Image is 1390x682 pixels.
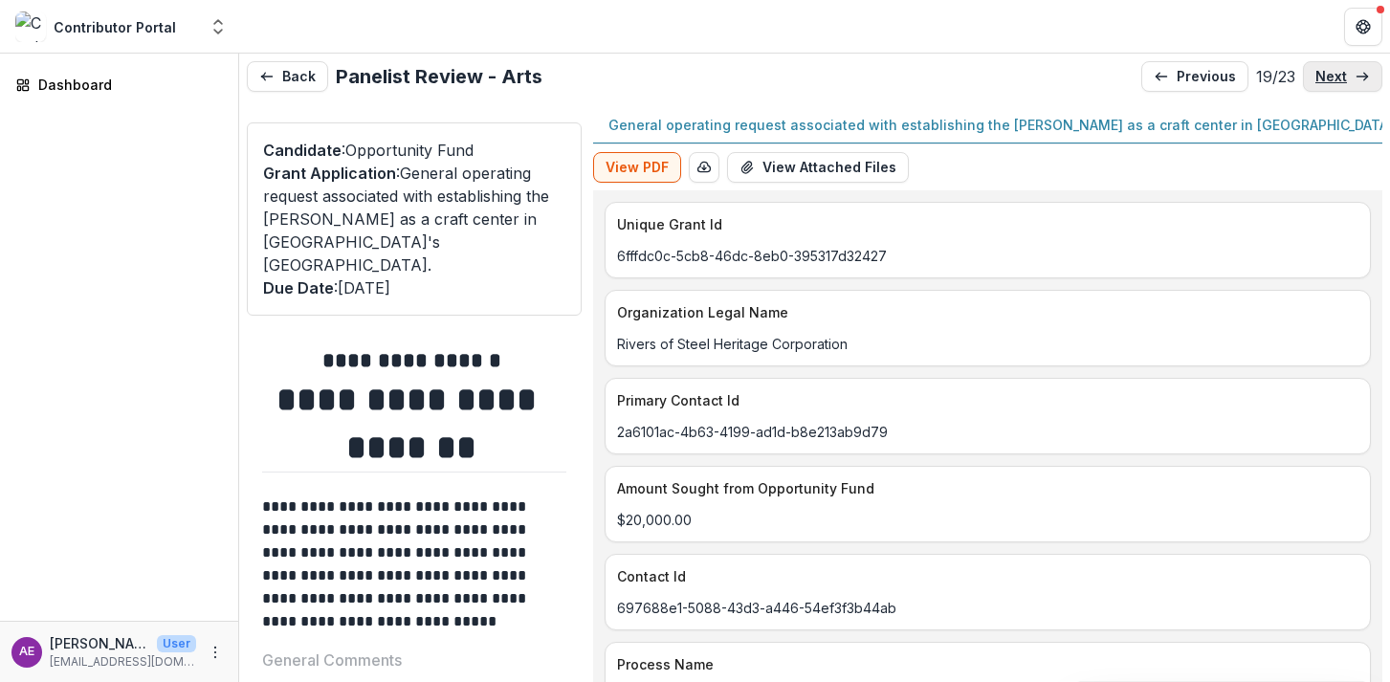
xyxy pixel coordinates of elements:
[38,75,215,95] div: Dashboard
[54,17,176,37] div: Contributor Portal
[19,646,34,658] div: Anna Elder
[263,276,565,299] p: : [DATE]
[727,152,909,183] button: View Attached Files
[205,8,232,46] button: Open entity switcher
[262,649,402,671] p: General Comments
[157,635,196,652] p: User
[617,598,1358,618] p: 697688e1-5088-43d3-a446-54ef3f3b44ab
[617,422,1358,442] p: 2a6101ac-4b63-4199-ad1d-b8e213ab9d79
[617,510,1358,530] p: $20,000.00
[1177,69,1236,85] p: previous
[263,139,565,162] p: : Opportunity Fund
[1344,8,1382,46] button: Get Help
[1141,61,1248,92] a: previous
[263,162,565,276] p: : General operating request associated with establishing the [PERSON_NAME] as a craft center in [...
[617,214,1351,234] p: Unique Grant Id
[263,141,342,160] span: Candidate
[617,566,1351,586] p: Contact Id
[204,641,227,664] button: More
[617,390,1351,410] p: Primary Contact Id
[247,61,328,92] button: Back
[336,65,542,88] h2: Panelist Review - Arts
[50,653,196,671] p: [EMAIL_ADDRESS][DOMAIN_NAME]
[8,69,231,100] a: Dashboard
[617,654,1351,674] p: Process Name
[617,302,1351,322] p: Organization Legal Name
[263,278,334,297] span: Due Date
[1315,69,1347,85] p: next
[50,633,149,653] p: [PERSON_NAME]
[263,164,396,183] span: Grant Application
[1256,65,1295,88] p: 19 / 23
[1303,61,1382,92] a: next
[15,11,46,42] img: Contributor Portal
[617,334,1358,354] p: Rivers of Steel Heritage Corporation
[617,246,1358,266] p: 6fffdc0c-5cb8-46dc-8eb0-395317d32427
[617,478,1351,498] p: Amount Sought from Opportunity Fund
[593,152,681,183] button: View PDF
